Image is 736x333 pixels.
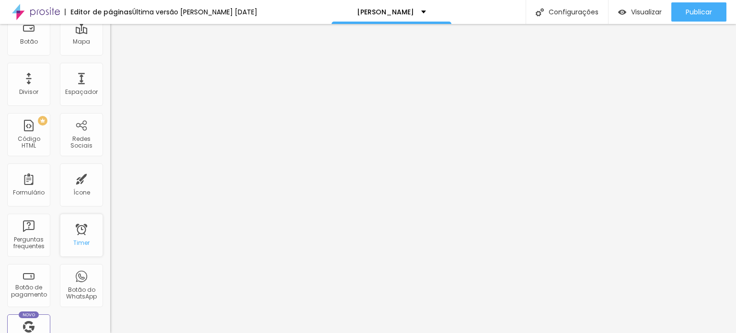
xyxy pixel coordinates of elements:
[609,2,671,22] button: Visualizar
[618,8,626,16] img: view-1.svg
[10,236,47,250] div: Perguntas frequentes
[65,9,132,15] div: Editor de páginas
[110,24,736,333] iframe: Editor
[13,189,45,196] div: Formulário
[19,89,38,95] div: Divisor
[631,8,662,16] span: Visualizar
[73,240,90,246] div: Timer
[357,9,414,15] p: [PERSON_NAME]
[65,89,98,95] div: Espaçador
[671,2,726,22] button: Publicar
[10,136,47,149] div: Código HTML
[132,9,257,15] div: Última versão [PERSON_NAME] [DATE]
[536,8,544,16] img: Icone
[20,38,38,45] div: Botão
[19,311,39,318] div: Novo
[10,284,47,298] div: Botão de pagamento
[62,136,100,149] div: Redes Sociais
[686,8,712,16] span: Publicar
[62,287,100,300] div: Botão do WhatsApp
[73,189,90,196] div: Ícone
[73,38,90,45] div: Mapa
